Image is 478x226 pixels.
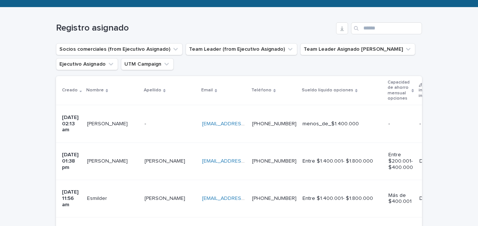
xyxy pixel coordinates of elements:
p: [PERSON_NAME] [87,119,129,127]
button: UTM Campaign [121,58,174,70]
a: [EMAIL_ADDRESS][PERSON_NAME][DOMAIN_NAME] [202,196,327,201]
p: [DATE] 02:13 am [62,114,81,133]
p: [DATE] 11:56 am [62,189,81,208]
p: Creado [62,86,78,94]
p: Sueldo líquido opciones [302,86,353,94]
p: Entre $1.400.001- $1.800.000 [302,195,382,202]
p: [DATE] 01:38 pm [62,152,81,170]
button: Team Leader Asignado LLamados [300,43,415,55]
a: [PHONE_NUMBER] [252,121,297,126]
a: [EMAIL_ADDRESS][DOMAIN_NAME] [202,121,286,126]
p: Más de $400.001 [388,192,413,205]
p: menos_de_$1.400.000 [302,121,382,127]
p: - [419,121,457,127]
button: Ejecutivo Asignado [56,58,118,70]
p: [PERSON_NAME] [145,194,187,202]
button: Socios comerciales (from Ejecutivo Asignado) [56,43,183,55]
p: Entre $200.001- $400.000 [388,152,413,170]
p: Teléfono [251,86,271,94]
p: ¿En qué estás interesado invertir? [419,81,453,100]
p: [PERSON_NAME] [145,157,187,164]
p: Nombre [86,86,104,94]
a: [PHONE_NUMBER] [252,158,297,164]
p: Capacidad de ahorro mensual opciones [388,78,410,103]
p: Apellido [144,86,161,94]
p: Esmilder [87,194,109,202]
p: - [145,119,148,127]
input: Search [351,22,422,34]
p: - [388,121,413,127]
p: Departamentos [419,158,457,164]
p: Entre $1.400.001- $1.800.000 [302,158,382,164]
button: Team Leader (from Ejecutivo Asignado) [186,43,297,55]
a: [EMAIL_ADDRESS][DOMAIN_NAME] [202,158,286,164]
p: [PERSON_NAME] [87,157,129,164]
p: Departamentos [419,195,457,202]
a: [PHONE_NUMBER] [252,196,297,201]
p: Email [201,86,213,94]
h1: Registro asignado [56,23,333,34]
